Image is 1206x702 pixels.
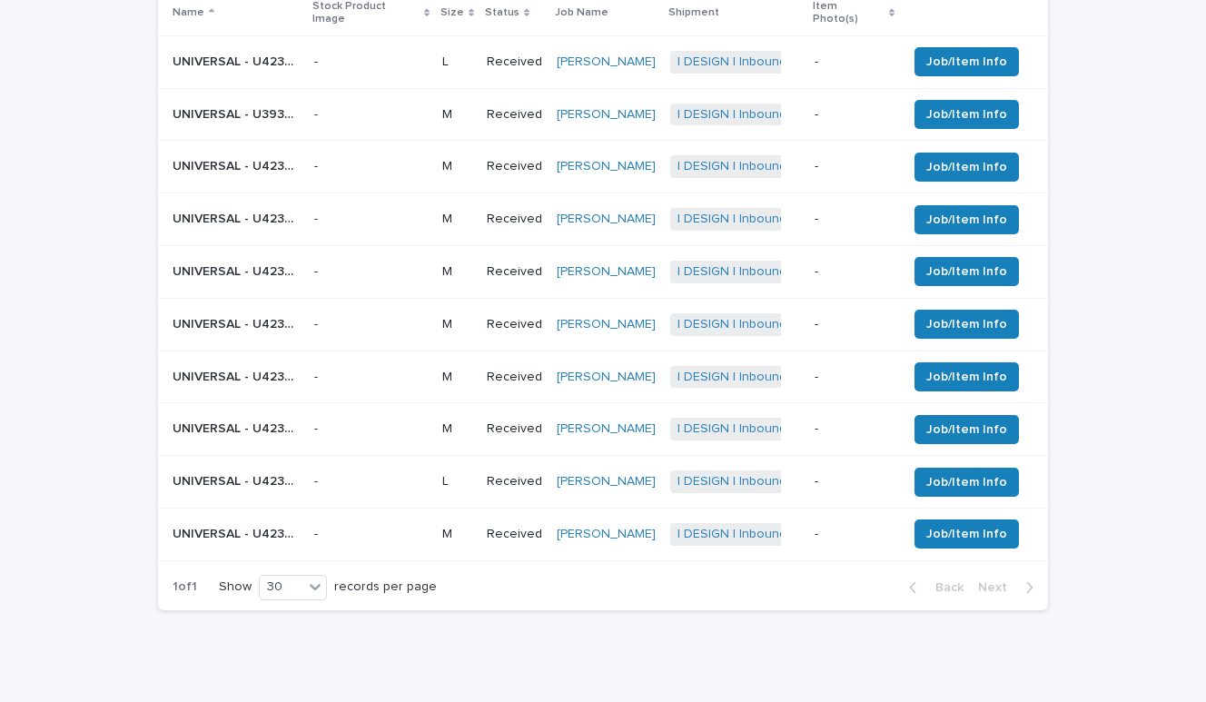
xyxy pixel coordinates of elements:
p: UNIVERSAL - U393514 ROUND LEATHER OTTOMAN | 74850 [173,104,303,123]
span: Next [978,581,1018,594]
p: UNIVERSAL - U423501 SARATOGA SOFA | 72336 [173,51,303,70]
p: Received [487,474,542,489]
p: - [314,159,427,174]
a: [PERSON_NAME] [557,527,656,542]
a: [PERSON_NAME] [557,54,656,70]
p: records per page [334,579,437,595]
span: Job/Item Info [926,525,1007,543]
a: I DESIGN | Inbound Shipment | 23824 [677,212,892,227]
p: L [442,474,472,489]
p: Received [487,54,542,70]
span: Job/Item Info [926,158,1007,176]
a: I DESIGN | Inbound Shipment | 23824 [677,264,892,280]
p: - [314,317,427,332]
span: Job/Item Info [926,420,1007,439]
tr: UNIVERSAL - U423625 SARATOGA ARM CHAIRS | 72337UNIVERSAL - U423625 SARATOGA ARM CHAIRS | 72337 -M... [158,403,1048,456]
p: Received [487,212,542,227]
button: Job/Item Info [914,415,1019,444]
span: Job/Item Info [926,53,1007,71]
p: - [314,212,427,227]
span: Job/Item Info [926,105,1007,124]
p: Status [485,3,519,23]
button: Job/Item Info [914,519,1019,549]
p: - [314,474,427,489]
p: - [815,474,893,489]
button: Job/Item Info [914,205,1019,234]
p: Received [487,264,542,280]
p: M [442,527,472,542]
p: - [815,107,893,123]
button: Job/Item Info [914,153,1019,182]
p: UNIVERSAL - U423503 SARATOGA LOUNGE CHAIRS | 72334 [173,208,303,227]
p: M [442,264,472,280]
span: Job/Item Info [926,368,1007,386]
button: Job/Item Info [914,468,1019,497]
span: Back [924,581,964,594]
tr: UNIVERSAL - U393514 ROUND LEATHER OTTOMAN | 74850UNIVERSAL - U393514 ROUND LEATHER OTTOMAN | 7485... [158,88,1048,141]
button: Next [971,579,1048,596]
button: Job/Item Info [914,257,1019,286]
p: - [815,212,893,227]
a: I DESIGN | Inbound Shipment | 23824 [677,317,892,332]
p: - [314,264,427,280]
tr: UNIVERSAL - U423624 SARATOGA SIDE CHAIRS | 72340UNIVERSAL - U423624 SARATOGA SIDE CHAIRS | 72340 ... [158,298,1048,351]
p: M [442,317,472,332]
p: UNIVERSAL - U423503 SARATOGA LOUNGE CHAIRS | 72333 [173,155,303,174]
a: [PERSON_NAME] [557,370,656,385]
p: M [442,370,472,385]
a: I DESIGN | Inbound Shipment | 23824 [677,54,892,70]
a: I DESIGN | Inbound Shipment | 23824 [677,421,892,437]
button: Job/Item Info [914,362,1019,391]
p: Name [173,3,204,23]
p: - [314,107,427,123]
p: UNIVERSAL - U423624 SARATOGA SIDE CHAIRS | 72339 [173,261,303,280]
p: - [314,527,427,542]
p: - [815,421,893,437]
p: - [815,317,893,332]
p: UNIVERSAL - U423624 SARATOGA SIDE CHAIRS | 72340 [173,313,303,332]
p: Received [487,370,542,385]
p: M [442,421,472,437]
p: L [442,54,472,70]
a: I DESIGN | Inbound Shipment | 24507 [677,107,893,123]
span: Job/Item Info [926,473,1007,491]
span: Job/Item Info [926,211,1007,229]
tr: UNIVERSAL - U423503 SARATOGA LOUNGE CHAIRS | 72333UNIVERSAL - U423503 SARATOGA LOUNGE CHAIRS | 72... [158,141,1048,193]
button: Job/Item Info [914,100,1019,129]
a: I DESIGN | Inbound Shipment | 23824 [677,474,892,489]
a: [PERSON_NAME] [557,107,656,123]
p: UNIVERSAL - U423625 SARATOGA ARM CHAIRS | 72337 [173,418,303,437]
a: [PERSON_NAME] [557,212,656,227]
div: 30 [260,578,303,597]
p: M [442,159,472,174]
a: [PERSON_NAME] [557,474,656,489]
p: UNIVERSAL - U423625 SARATOGA ARM CHAIRS | 72338 [173,470,303,489]
a: [PERSON_NAME] [557,159,656,174]
p: - [815,370,893,385]
p: - [815,159,893,174]
p: Size [440,3,464,23]
p: Shipment [668,3,719,23]
button: Job/Item Info [914,310,1019,339]
p: Received [487,107,542,123]
p: Received [487,159,542,174]
button: Job/Item Info [914,47,1019,76]
p: M [442,212,472,227]
a: I DESIGN | Inbound Shipment | 23824 [677,159,892,174]
p: - [815,54,893,70]
p: Received [487,421,542,437]
p: Received [487,317,542,332]
a: I DESIGN | Inbound Shipment | 23824 [677,370,892,385]
tr: UNIVERSAL - U423501 SARATOGA SOFA | 72336UNIVERSAL - U423501 SARATOGA SOFA | 72336 -LReceived[PER... [158,35,1048,88]
p: - [314,421,427,437]
span: Job/Item Info [926,315,1007,333]
p: - [815,527,893,542]
tr: UNIVERSAL - U423624 SARATOGA SIDE CHAIRS | 72339UNIVERSAL - U423624 SARATOGA SIDE CHAIRS | 72339 ... [158,245,1048,298]
tr: UNIVERSAL - U423810 SARATOGA RECTANGLE COCKTAIL TABLE | 72335UNIVERSAL - U423810 SARATOGA RECTANG... [158,508,1048,560]
tr: UNIVERSAL - U423503 SARATOGA LOUNGE CHAIRS | 72334UNIVERSAL - U423503 SARATOGA LOUNGE CHAIRS | 72... [158,193,1048,246]
p: M [442,107,472,123]
p: UNIVERSAL - U423810 SARATOGA RECTANGLE COCKTAIL TABLE | 72335 [173,523,303,542]
a: [PERSON_NAME] [557,421,656,437]
a: I DESIGN | Inbound Shipment | 23824 [677,527,892,542]
p: - [815,264,893,280]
